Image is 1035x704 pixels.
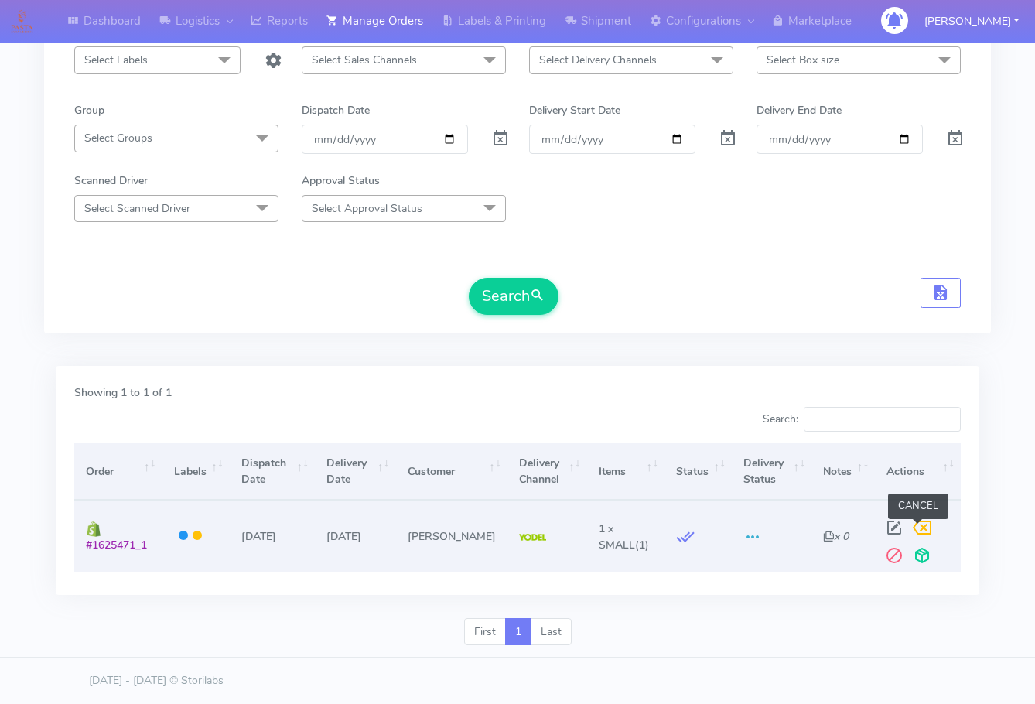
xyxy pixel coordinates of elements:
span: Select Approval Status [312,201,422,216]
label: Delivery Start Date [529,102,620,118]
th: Dispatch Date: activate to sort column ascending [230,443,315,501]
th: Order: activate to sort column ascending [74,443,162,501]
th: Delivery Date: activate to sort column ascending [315,443,395,501]
i: x 0 [823,529,849,544]
td: [DATE] [230,501,315,571]
label: Approval Status [302,173,380,189]
input: Search: [804,407,961,432]
th: Status: activate to sort column ascending [664,443,732,501]
th: Labels: activate to sort column ascending [162,443,229,501]
span: Select Scanned Driver [84,201,190,216]
label: Scanned Driver [74,173,148,189]
img: Yodel [519,534,546,542]
span: Select Box size [767,53,839,67]
th: Actions: activate to sort column ascending [875,443,961,501]
span: Select Labels [84,53,148,67]
label: Dispatch Date [302,102,370,118]
th: Customer: activate to sort column ascending [395,443,507,501]
span: Select Groups [84,131,152,145]
img: shopify.png [86,521,101,537]
span: Select Delivery Channels [539,53,657,67]
button: Search [469,278,558,315]
th: Items: activate to sort column ascending [587,443,664,501]
span: (1) [599,521,649,552]
th: Delivery Channel: activate to sort column ascending [507,443,587,501]
span: 1 x SMALL [599,521,635,552]
td: [DATE] [315,501,395,571]
label: Group [74,102,104,118]
th: Notes: activate to sort column ascending [811,443,875,501]
th: Delivery Status: activate to sort column ascending [732,443,811,501]
label: Showing 1 to 1 of 1 [74,384,172,401]
a: 1 [505,618,531,646]
span: #1625471_1 [86,538,147,552]
label: Delivery End Date [757,102,842,118]
label: Search: [763,407,961,432]
td: [PERSON_NAME] [395,501,507,571]
span: Select Sales Channels [312,53,417,67]
button: [PERSON_NAME] [913,5,1030,37]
